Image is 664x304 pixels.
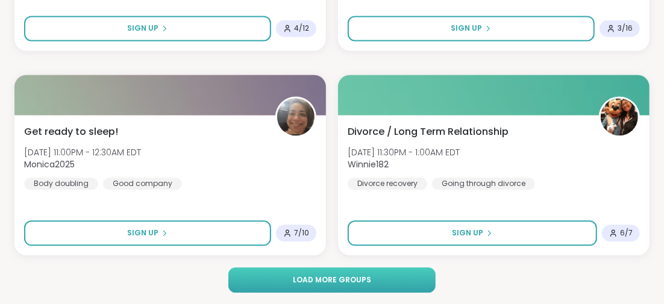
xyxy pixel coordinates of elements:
button: Sign Up [24,220,271,246]
span: Divorce / Long Term Relationship [348,125,509,139]
b: Winnie182 [348,158,389,170]
span: [DATE] 11:30PM - 1:00AM EDT [348,146,460,158]
div: Body doubling [24,178,98,190]
span: Sign Up [127,228,158,238]
span: 3 / 16 [618,23,633,33]
span: 7 / 10 [294,228,309,238]
span: 6 / 7 [620,228,633,238]
span: [DATE] 11:00PM - 12:30AM EDT [24,146,141,158]
b: Monica2025 [24,158,75,170]
button: Sign Up [24,16,271,41]
img: Monica2025 [277,98,315,135]
span: Get ready to sleep! [24,125,118,139]
span: Sign Up [452,228,483,238]
button: Sign Up [348,16,595,41]
span: 4 / 12 [294,23,309,33]
button: Sign Up [348,220,597,246]
button: Load more groups [228,267,435,293]
span: Load more groups [293,275,371,285]
div: Divorce recovery [348,178,427,190]
span: Sign Up [127,23,158,34]
span: Sign Up [451,23,482,34]
div: Good company [103,178,182,190]
img: Winnie182 [601,98,638,135]
div: Going through divorce [432,178,535,190]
